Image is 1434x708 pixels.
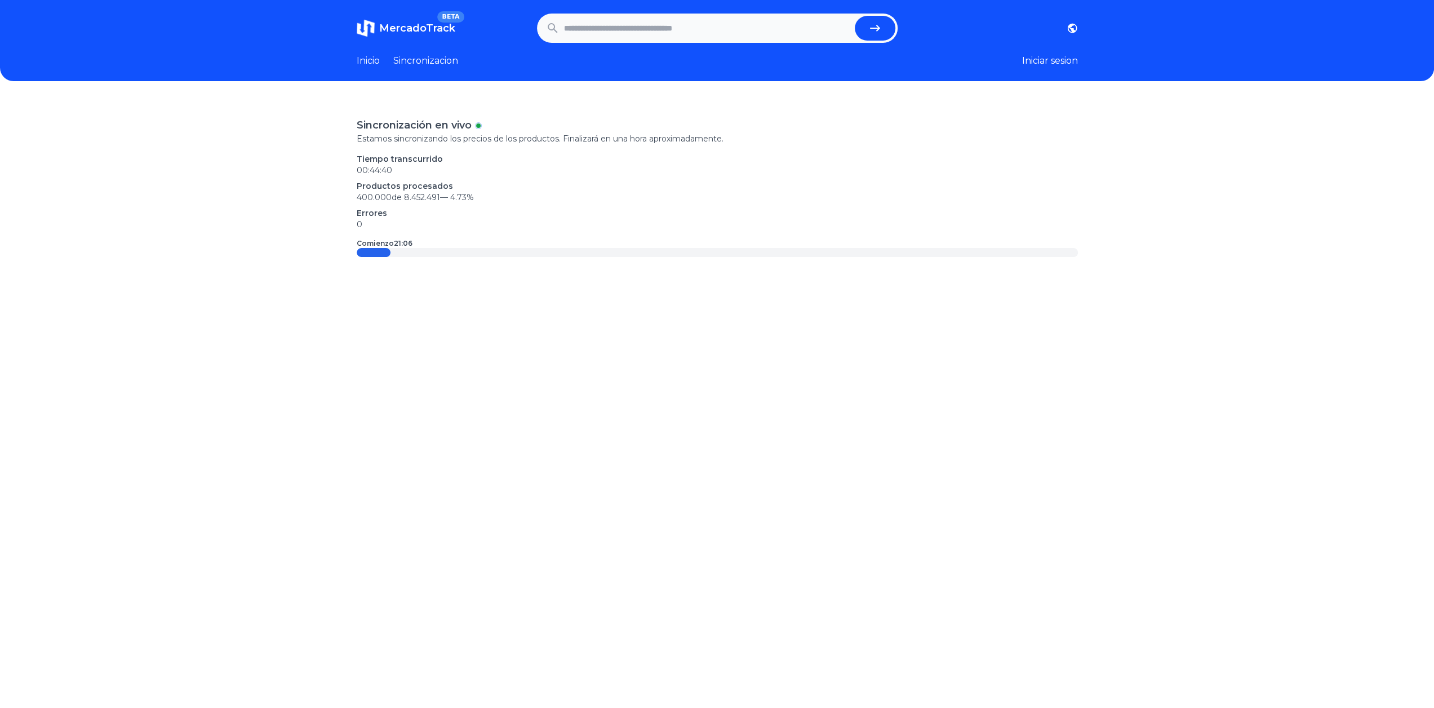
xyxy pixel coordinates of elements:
[357,153,1078,165] p: Tiempo transcurrido
[357,180,1078,192] p: Productos procesados
[357,192,1078,203] p: 400.000 de 8.452.491 —
[357,219,1078,230] p: 0
[357,54,380,68] a: Inicio
[357,19,375,37] img: MercadoTrack
[357,19,455,37] a: MercadoTrackBETA
[357,239,412,248] p: Comienzo
[357,133,1078,144] p: Estamos sincronizando los precios de los productos. Finalizará en una hora aproximadamente.
[1022,54,1078,68] button: Iniciar sesion
[437,11,464,23] span: BETA
[357,117,472,133] p: Sincronización en vivo
[357,165,392,175] time: 00:44:40
[393,54,458,68] a: Sincronizacion
[357,207,1078,219] p: Errores
[394,239,412,247] time: 21:06
[379,22,455,34] span: MercadoTrack
[450,192,474,202] span: 4.73 %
